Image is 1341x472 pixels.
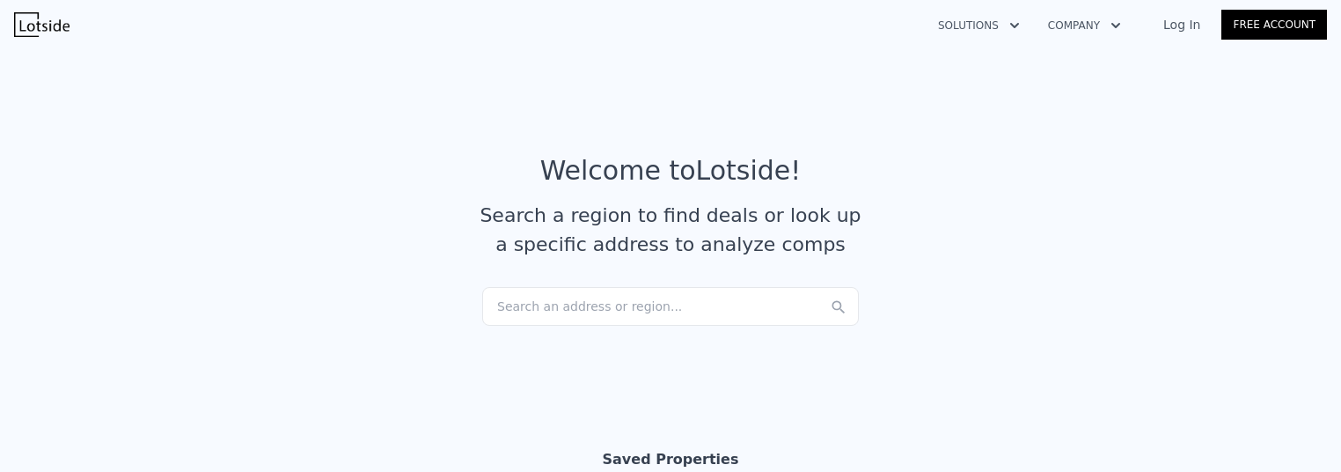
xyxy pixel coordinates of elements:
div: Search an address or region... [482,287,859,326]
div: Search a region to find deals or look up a specific address to analyze comps [473,201,868,259]
button: Company [1034,10,1135,41]
a: Free Account [1221,10,1327,40]
button: Solutions [924,10,1034,41]
a: Log In [1142,16,1221,33]
div: Welcome to Lotside ! [540,155,802,187]
img: Lotside [14,12,70,37]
